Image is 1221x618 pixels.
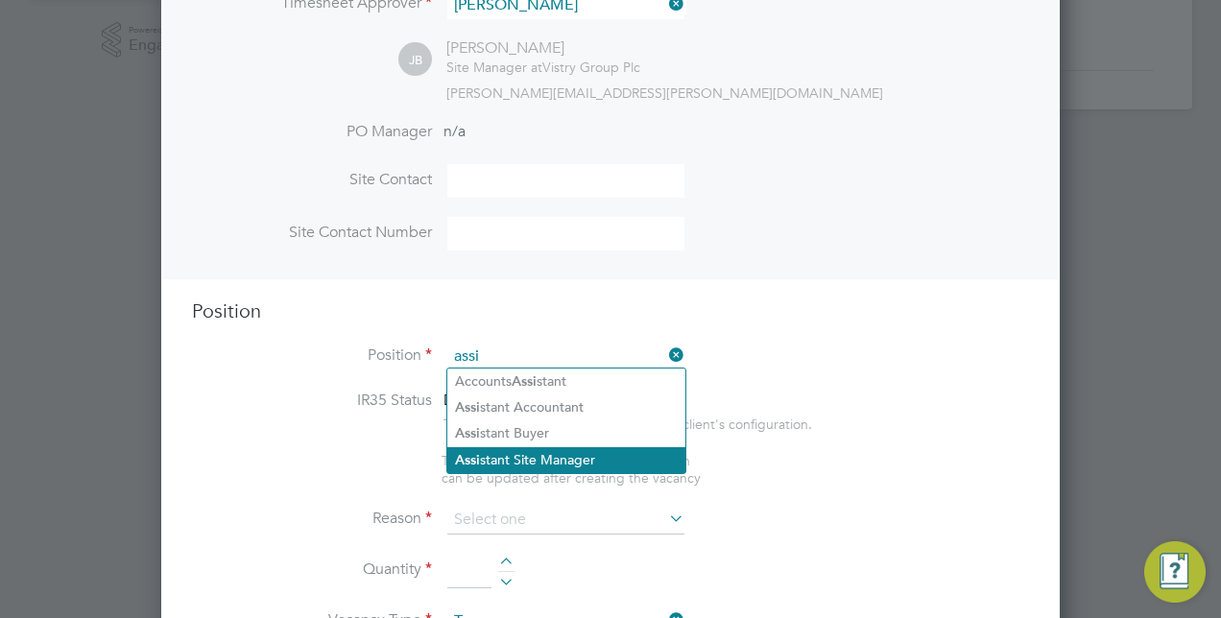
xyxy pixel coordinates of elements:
[447,447,685,473] li: stant Site Manager
[443,411,812,433] div: This feature can be enabled under this client's configuration.
[455,425,480,441] b: Assi
[192,559,432,580] label: Quantity
[192,223,432,243] label: Site Contact Number
[446,59,640,76] div: Vistry Group Plc
[443,122,466,141] span: n/a
[192,122,432,142] label: PO Manager
[447,506,684,535] input: Select one
[192,509,432,529] label: Reason
[455,399,480,416] b: Assi
[512,373,537,390] b: Assi
[446,84,883,102] span: [PERSON_NAME][EMAIL_ADDRESS][PERSON_NAME][DOMAIN_NAME]
[455,452,480,468] b: Assi
[447,368,685,394] li: Accounts stant
[398,43,432,77] span: JB
[447,394,685,420] li: stant Accountant
[446,59,542,76] span: Site Manager at
[192,345,432,366] label: Position
[443,391,600,410] span: Disabled for this client.
[192,391,432,411] label: IR35 Status
[1144,541,1206,603] button: Engage Resource Center
[447,420,685,446] li: stant Buyer
[192,298,1029,323] h3: Position
[446,38,640,59] div: [PERSON_NAME]
[192,170,432,190] label: Site Contact
[447,343,684,371] input: Search for...
[442,452,701,487] span: The status determination for this position can be updated after creating the vacancy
